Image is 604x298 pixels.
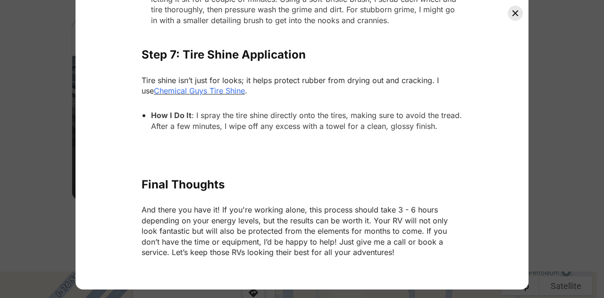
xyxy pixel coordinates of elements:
p: : I spray the tire shine directly onto the tires, making sure to avoid the tread. After a few min... [151,110,462,131]
strong: Step 7: Tire Shine Application [142,48,306,61]
a: Chemical Guys Tire Shine [154,86,245,95]
strong: Final Thoughts [142,178,225,191]
p: Tire shine isn’t just for looks; it helps protect rubber from drying out and cracking. I use . [142,75,462,96]
p: And there you have it! If you're working alone, this process should take 3 - 6 hours depending on... [142,204,462,257]
button: Close [508,6,523,21]
strong: How I Do It [151,111,192,120]
p: ‍ [142,145,462,155]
